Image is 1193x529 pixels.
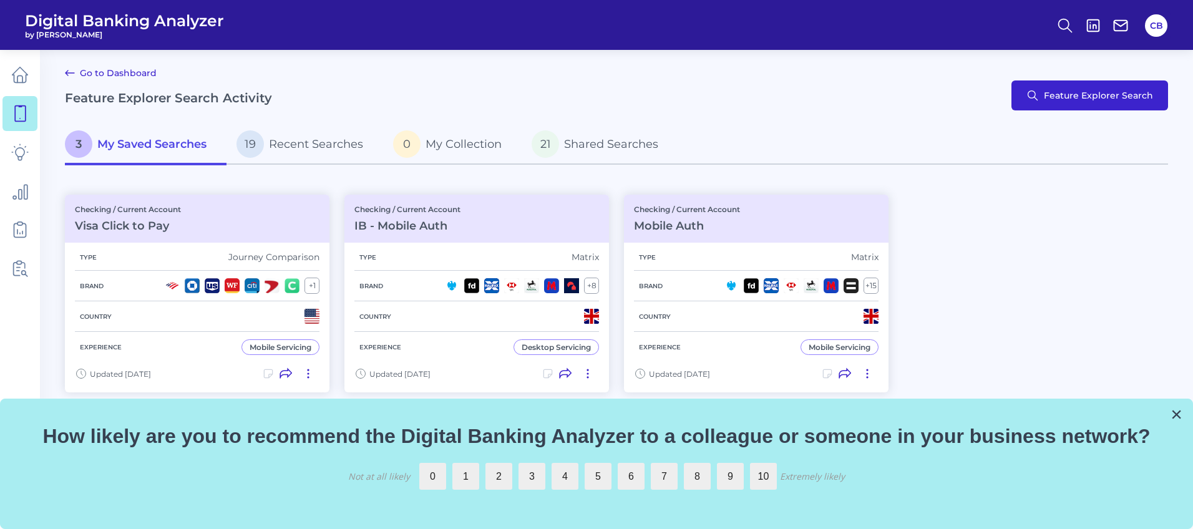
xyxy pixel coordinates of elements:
label: 9 [717,463,744,490]
label: 2 [485,463,512,490]
h3: IB - Mobile Auth [354,219,460,233]
h5: Brand [75,282,109,290]
p: Checking / Current Account [634,205,740,214]
span: Shared Searches [564,137,658,151]
div: + 8 [584,278,599,294]
span: 21 [532,130,559,158]
label: 4 [552,463,578,490]
p: Checking / Current Account [354,205,460,214]
h5: Country [354,313,396,321]
h5: Experience [634,343,686,351]
span: 3 [65,130,92,158]
span: Updated [DATE] [90,369,151,379]
div: + 15 [864,278,879,294]
label: 10 [750,463,777,490]
span: Recent Searches [269,137,363,151]
span: Updated [DATE] [369,369,431,379]
label: 5 [585,463,611,490]
p: How likely are you to recommend the Digital Banking Analyzer to a colleague or someone in your bu... [16,424,1177,448]
h3: Mobile Auth [634,219,740,233]
h5: Country [634,313,676,321]
span: My Saved Searches [97,137,207,151]
div: Matrix [572,251,599,263]
a: Go to Dashboard [65,66,157,80]
span: My Collection [426,137,502,151]
h3: Visa Click to Pay [75,219,181,233]
h5: Brand [354,282,388,290]
p: Checking / Current Account [75,205,181,214]
span: by [PERSON_NAME] [25,30,224,39]
label: 8 [684,463,711,490]
button: CB [1145,14,1167,37]
button: Close [1171,404,1182,424]
h5: Type [354,253,381,261]
div: Extremely likely [780,470,845,482]
div: Mobile Servicing [250,342,311,352]
label: 6 [618,463,645,490]
label: 3 [519,463,545,490]
h5: Type [634,253,661,261]
span: Updated [DATE] [649,369,710,379]
h5: Experience [75,343,127,351]
div: Not at all likely [348,470,410,482]
div: + 1 [304,278,319,294]
span: 0 [393,130,421,158]
h5: Country [75,313,117,321]
h2: Feature Explorer Search Activity [65,90,272,105]
span: Feature Explorer Search [1044,90,1153,100]
label: 1 [452,463,479,490]
label: 7 [651,463,678,490]
span: 19 [236,130,264,158]
h5: Experience [354,343,406,351]
div: Mobile Servicing [809,342,870,352]
h5: Brand [634,282,668,290]
span: Digital Banking Analyzer [25,11,224,30]
div: Journey Comparison [228,251,319,263]
div: Matrix [851,251,879,263]
label: 0 [419,463,446,490]
h5: Type [75,253,102,261]
div: Desktop Servicing [522,342,591,352]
